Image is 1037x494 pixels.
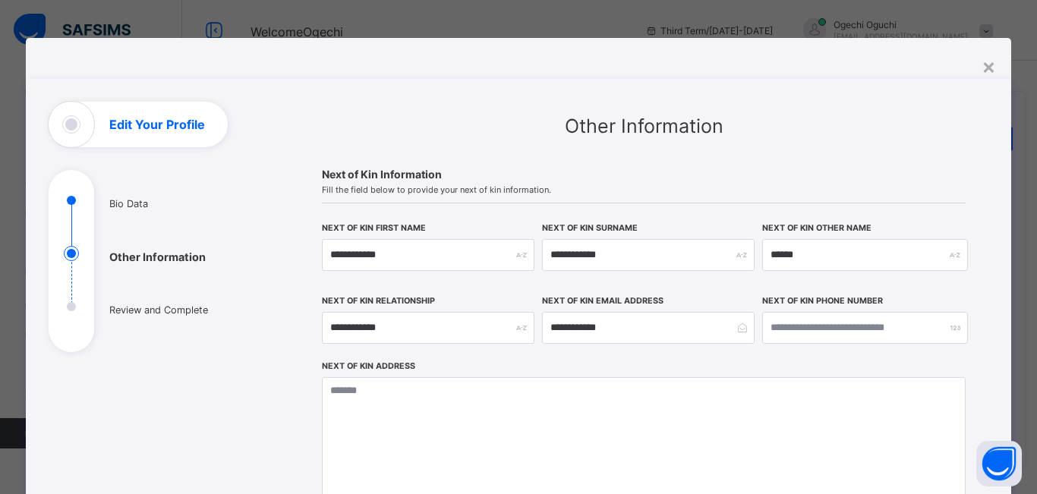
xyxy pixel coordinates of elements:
[762,296,883,306] label: Next of Kin Phone Number
[542,296,663,306] label: Next of Kin Email Address
[322,168,966,181] span: Next of Kin Information
[762,223,872,233] label: Next of Kin Other Name
[322,184,966,195] span: Fill the field below to provide your next of kin information.
[322,296,435,306] label: Next of Kin Relationship
[565,115,723,137] span: Other Information
[322,223,426,233] label: Next of Kin First Name
[109,118,205,131] h1: Edit Your Profile
[982,53,996,79] div: ×
[542,223,638,233] label: Next of Kin Surname
[322,361,415,371] label: Next of Kin Address
[976,441,1022,486] button: Open asap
